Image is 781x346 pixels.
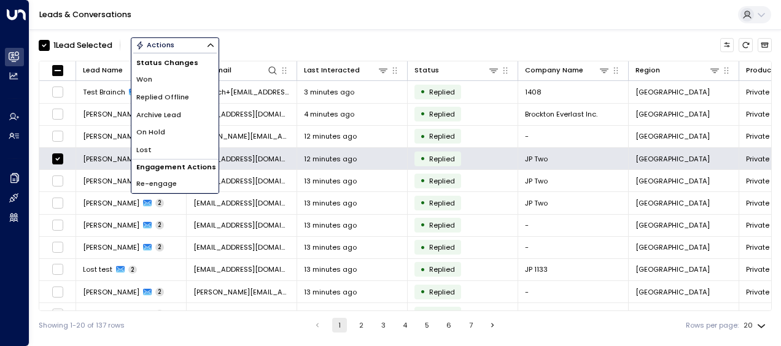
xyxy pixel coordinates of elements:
td: - [518,303,629,325]
span: 13 minutes ago [304,309,357,319]
span: Toggle select row [52,286,64,298]
div: Actions [136,40,174,49]
span: 2 [155,310,164,318]
div: Lead Name [83,64,168,76]
span: 2 [155,243,164,252]
span: 13 minutes ago [304,242,357,252]
button: Go to page 6 [441,318,456,333]
span: nicolablane0@gmail.com [193,242,290,252]
span: Toggle select row [52,219,64,231]
span: 13 minutes ago [304,264,357,274]
span: Replied [429,242,455,252]
span: 2 [155,221,164,229]
span: toby.ogden@me.com [193,287,290,297]
span: JP 1133 [525,264,548,274]
span: Refresh [739,38,753,52]
div: • [420,128,425,145]
span: Replied [429,176,455,186]
span: London [635,242,710,252]
span: On Hold [136,127,165,137]
span: 1408 [525,87,542,97]
button: Archived Leads [758,38,772,52]
span: jamespinnerbbr@gmail.com [193,198,290,208]
span: 2 [128,266,137,274]
h1: Status Changes [131,55,219,71]
span: 13 minutes ago [304,220,357,230]
span: jamespinnerbbr@gmail.com [193,176,290,186]
span: London [635,309,710,319]
span: Archive Lead [136,110,181,120]
span: Replied [429,220,455,230]
span: London [635,176,710,186]
span: Brockton Everlast Inc. [525,109,597,119]
button: Go to page 4 [398,318,413,333]
span: JP Two [525,176,548,186]
div: Status [414,64,499,76]
span: London [635,287,710,297]
a: Leads & Conversations [39,9,131,20]
span: Toby Ogden [83,309,139,319]
span: Toggle select row [52,263,64,275]
span: Replied [429,309,455,319]
span: 2 [155,288,164,296]
span: 12 minutes ago [304,154,357,164]
span: Lost [136,145,152,155]
span: Replied [429,264,455,274]
button: Go to page 2 [354,318,369,333]
button: page 1 [332,318,347,333]
div: Lead Name [83,64,123,76]
span: Won [136,74,152,85]
span: Replied [429,109,455,119]
span: 3 minutes ago [304,87,354,97]
div: 20 [744,318,768,333]
div: Company Name [525,64,583,76]
span: JP Two [525,198,548,208]
span: Umberto Cambiaso [83,109,139,119]
span: Toggle select row [52,241,64,253]
span: 4 minutes ago [304,109,354,119]
button: Go to next page [485,318,500,333]
div: • [420,261,425,278]
div: Company Name [525,64,610,76]
td: - [518,281,629,302]
h1: Engagement Actions [131,160,219,175]
button: Go to page 5 [419,318,434,333]
div: • [420,217,425,233]
div: Product [746,64,775,76]
div: Last Interacted [304,64,360,76]
span: London [635,87,710,97]
div: Button group with a nested menu [131,37,219,52]
span: 2 [155,199,164,207]
div: • [420,283,425,300]
span: London [635,264,710,274]
span: James Pinner [83,154,139,164]
div: • [420,239,425,256]
span: rkbrainch+1408@live.co.uk [193,87,290,97]
span: Nicola Merry [83,220,139,230]
span: London [635,198,710,208]
nav: pagination navigation [309,318,500,333]
div: • [420,194,425,211]
span: JP Two [525,154,548,164]
div: • [420,306,425,322]
span: Toggle select row [52,308,64,320]
span: 13 minutes ago [304,287,357,297]
button: Customize [720,38,734,52]
div: Region [635,64,660,76]
div: • [420,83,425,100]
div: Last Interacted [304,64,389,76]
div: Lead Email [193,64,278,76]
span: Test Brainch [83,87,125,97]
span: toby.ogden@icloud.com [193,131,290,141]
span: James Pinner [83,198,139,208]
div: 1 Lead Selected [53,40,112,51]
span: toby.ogden@me.com [193,309,290,319]
span: Toby Ogden [83,287,139,297]
div: Status [414,64,439,76]
span: Toggle select row [52,86,64,98]
div: • [420,172,425,189]
div: Region [635,64,720,76]
span: Replied [429,154,455,164]
td: - [518,126,629,147]
span: Toggle select row [52,197,64,209]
